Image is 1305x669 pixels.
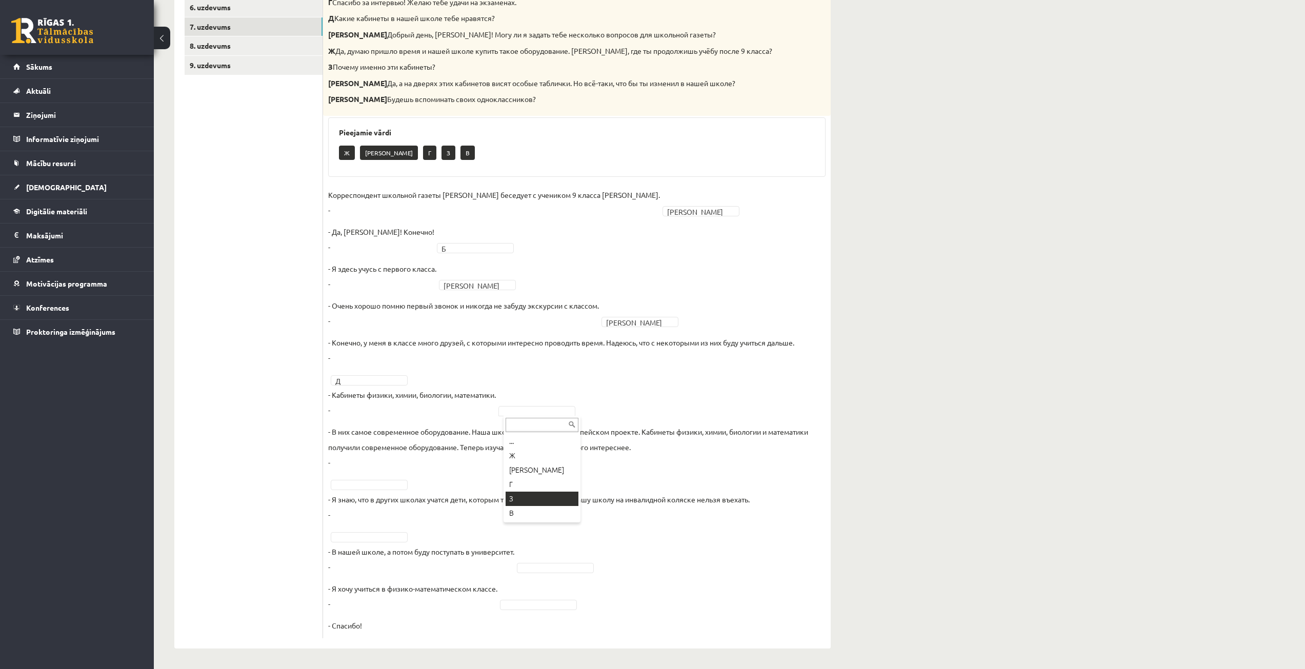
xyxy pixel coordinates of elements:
div: В [506,506,578,520]
div: Ж [506,449,578,463]
div: З [506,492,578,506]
div: Г [506,477,578,492]
div: ... [506,434,578,449]
div: [PERSON_NAME] [506,463,578,477]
